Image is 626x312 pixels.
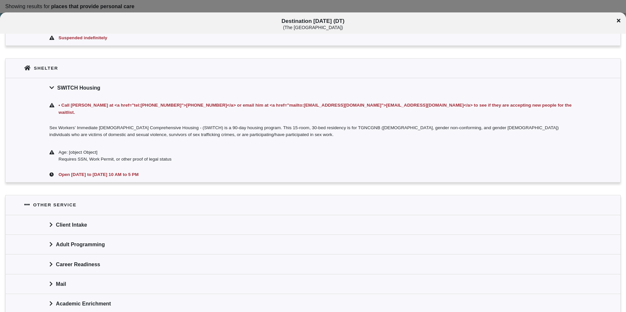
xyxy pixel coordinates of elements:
div: Requires SSN, Work Permit, or other proof of legal status [59,156,577,163]
div: • Call [PERSON_NAME] at <a href="tel:[PHONE_NUMBER]">[PHONE_NUMBER]</a> or email him at <a href="... [57,102,577,116]
div: Career Readiness [6,254,620,274]
div: Suspended indefinitely [57,34,577,42]
div: ( The [GEOGRAPHIC_DATA] ) [53,25,573,30]
div: SWITCH Housing [6,78,620,97]
span: Destination [DATE] (DT) [53,18,573,30]
div: Sex Workers' Immediate [DEMOGRAPHIC_DATA] Comprehensive Housing - (SWITCH) is a 90-day housing pr... [6,120,620,145]
div: Open [DATE] to [DATE] 10 AM to 5 PM [57,171,577,178]
div: Adult Programming [6,234,620,254]
div: Shelter [34,65,58,72]
div: Other service [33,201,76,208]
div: Mail [6,274,620,294]
div: Client Intake [6,215,620,234]
div: Age: [object Object] [59,149,577,156]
